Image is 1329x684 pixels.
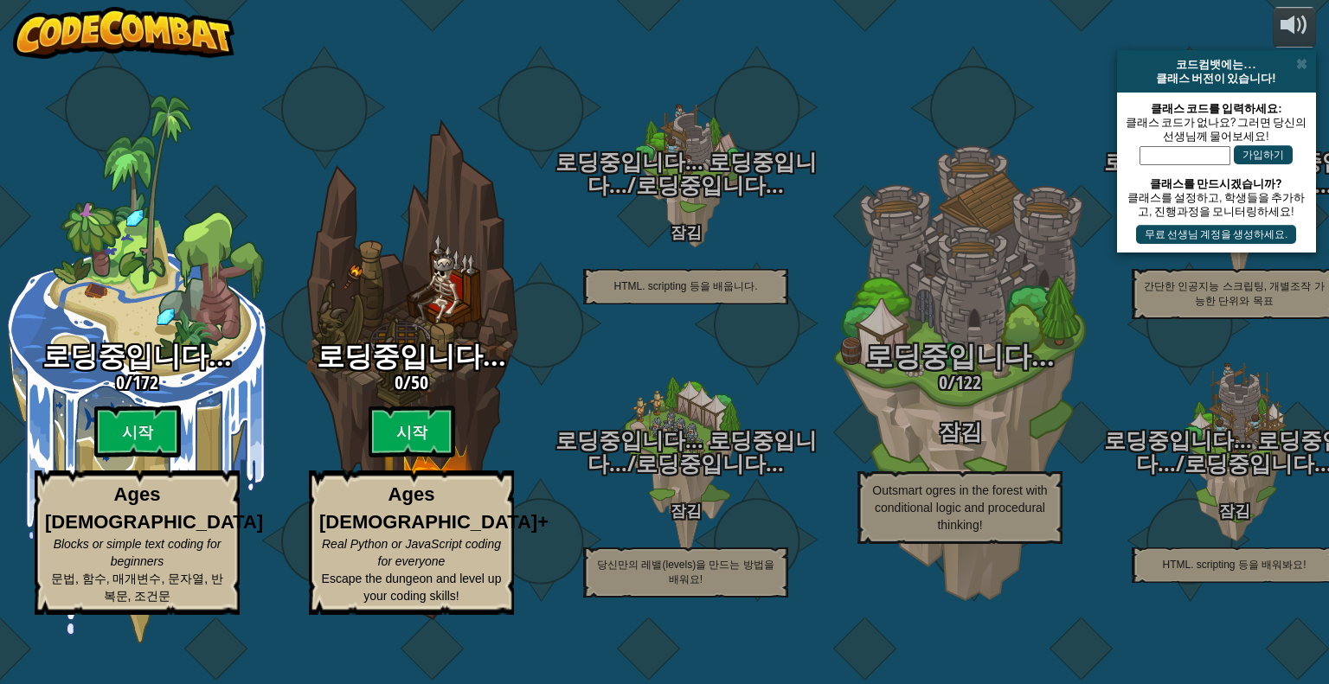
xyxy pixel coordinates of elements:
span: Real Python or JavaScript coding for everyone [322,537,501,568]
span: 로딩중입니다... [317,337,506,374]
h4: 잠김 [549,502,823,519]
h3: / [274,372,549,393]
button: 가입하기 [1234,145,1293,164]
span: 로딩중입니다... [42,337,232,374]
span: 로딩중입니다... [636,449,784,478]
button: 소리 조절 [1273,7,1316,48]
h3: / [549,429,823,476]
h3: / [549,150,823,197]
div: Complete previous world to unlock [274,95,549,643]
span: Escape the dungeon and level up your coding skills! [322,572,502,603]
span: 로딩중입니다... [555,425,703,455]
span: 로딩중입니다... [636,170,784,200]
span: Blocks or simple text coding for beginners [54,537,221,568]
h3: / [823,372,1097,393]
span: 0 [116,369,125,395]
span: 문법, 함수, 매개변수, 문자열, 반복문, 조건문 [51,572,223,603]
span: Outsmart ogres in the forest with conditional logic and procedural thinking! [872,483,1047,532]
img: CodeCombat - Learn how to code by playing a game [13,7,234,59]
div: 클래스 코드가 없나요? 그러면 당신의 선생님께 물어보세요! [1126,115,1307,143]
span: 로딩중입니다... [555,147,703,176]
span: 172 [132,369,158,395]
div: 클래스 버전이 있습니다! [1124,71,1309,85]
div: 클래스를 만드시겠습니까? [1126,176,1307,190]
span: HTML. scripting 등을 배워봐요! [1162,559,1306,571]
span: HTML. scripting 등을 배웁니다. [613,280,757,292]
span: 0 [395,369,403,395]
div: 코드컴뱃에는... [1124,57,1309,71]
btn: 시작 [369,406,455,457]
div: Complete previous world to unlock [549,41,823,315]
span: 당신만의 레밸(levels)을 만드는 방법을 배워요! [597,559,774,585]
span: 간단한 인공지능 스크립팅, 개별조작 가능한 단위와 목표 [1144,280,1325,307]
button: 무료 선생님 계정을 생성하세요. [1136,225,1296,244]
div: 클래스 코드를 입력하세요: [1126,101,1307,115]
span: 0 [939,369,947,395]
span: 로딩중입니다... [865,337,1055,374]
span: 로딩중입니다... [587,425,817,478]
btn: 시작 [94,406,181,457]
strong: Ages [DEMOGRAPHIC_DATA] [45,483,263,532]
div: 클래스를 설정하고, 학생들을 추가하고, 진행과정을 모니터링하세요! [1126,190,1307,218]
span: 로딩중입니다... [1104,425,1252,455]
span: 로딩중입니다... [1104,147,1252,176]
h4: 잠김 [549,224,823,240]
span: 로딩중입니다... [587,147,817,200]
h3: 잠김 [823,420,1097,444]
div: Complete previous world to unlock [549,319,823,593]
div: Complete previous world to unlock [823,95,1097,643]
span: 50 [411,369,428,395]
strong: Ages [DEMOGRAPHIC_DATA]+ [319,483,549,532]
span: 122 [955,369,981,395]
